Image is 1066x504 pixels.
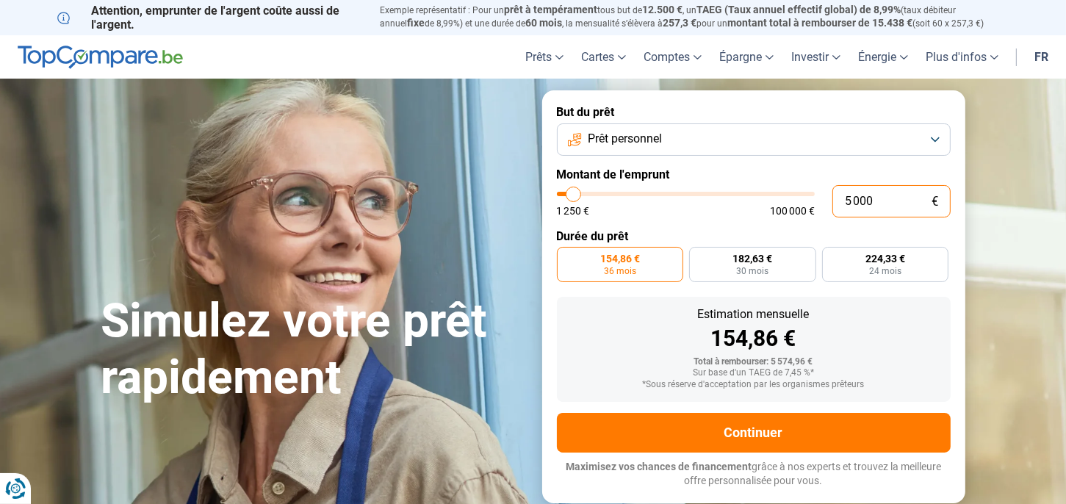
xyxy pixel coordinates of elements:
[710,35,782,79] a: Épargne
[697,4,901,15] span: TAEG (Taux annuel effectif global) de 8,99%
[849,35,917,79] a: Énergie
[557,123,951,156] button: Prêt personnel
[516,35,572,79] a: Prêts
[732,253,772,264] span: 182,63 €
[736,267,768,276] span: 30 mois
[917,35,1007,79] a: Plus d'infos
[557,229,951,243] label: Durée du prêt
[101,293,525,406] h1: Simulez votre prêt rapidement
[57,4,363,32] p: Attention, emprunter de l'argent coûte aussi de l'argent.
[572,35,635,79] a: Cartes
[869,267,901,276] span: 24 mois
[505,4,598,15] span: prêt à tempérament
[1026,35,1057,79] a: fr
[566,461,752,472] span: Maximisez vos chances de financement
[604,267,636,276] span: 36 mois
[770,206,815,216] span: 100 000 €
[526,17,563,29] span: 60 mois
[557,206,590,216] span: 1 250 €
[381,4,1009,30] p: Exemple représentatif : Pour un tous but de , un (taux débiteur annuel de 8,99%) et une durée de ...
[588,131,662,147] span: Prêt personnel
[569,357,939,367] div: Total à rembourser: 5 574,96 €
[600,253,640,264] span: 154,86 €
[557,413,951,453] button: Continuer
[635,35,710,79] a: Comptes
[569,368,939,378] div: Sur base d'un TAEG de 7,45 %*
[569,309,939,320] div: Estimation mensuelle
[557,105,951,119] label: But du prêt
[569,328,939,350] div: 154,86 €
[569,380,939,390] div: *Sous réserve d'acceptation par les organismes prêteurs
[557,168,951,181] label: Montant de l'emprunt
[663,17,697,29] span: 257,3 €
[728,17,913,29] span: montant total à rembourser de 15.438 €
[865,253,905,264] span: 224,33 €
[18,46,183,69] img: TopCompare
[932,195,939,208] span: €
[782,35,849,79] a: Investir
[643,4,683,15] span: 12.500 €
[557,460,951,489] p: grâce à nos experts et trouvez la meilleure offre personnalisée pour vous.
[408,17,425,29] span: fixe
